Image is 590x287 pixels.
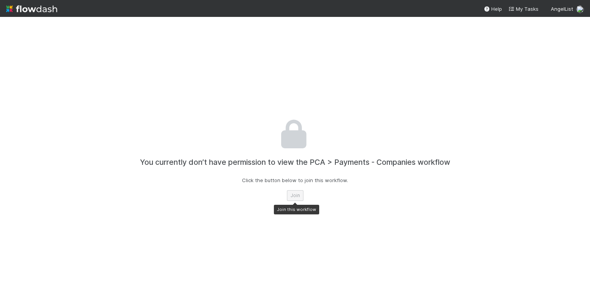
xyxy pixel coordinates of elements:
div: Help [484,5,502,13]
span: My Tasks [508,6,539,12]
a: My Tasks [508,5,539,13]
button: Join [287,190,303,201]
p: Click the button below to join this workflow. [242,176,348,184]
h4: You currently don’t have permission to view the PCA > Payments - Companies workflow [140,158,450,167]
img: logo-inverted-e16ddd16eac7371096b0.svg [6,2,57,15]
img: avatar_eb751263-687b-4103-b8bd-7a95983f73d1.png [576,5,584,13]
span: AngelList [551,6,573,12]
